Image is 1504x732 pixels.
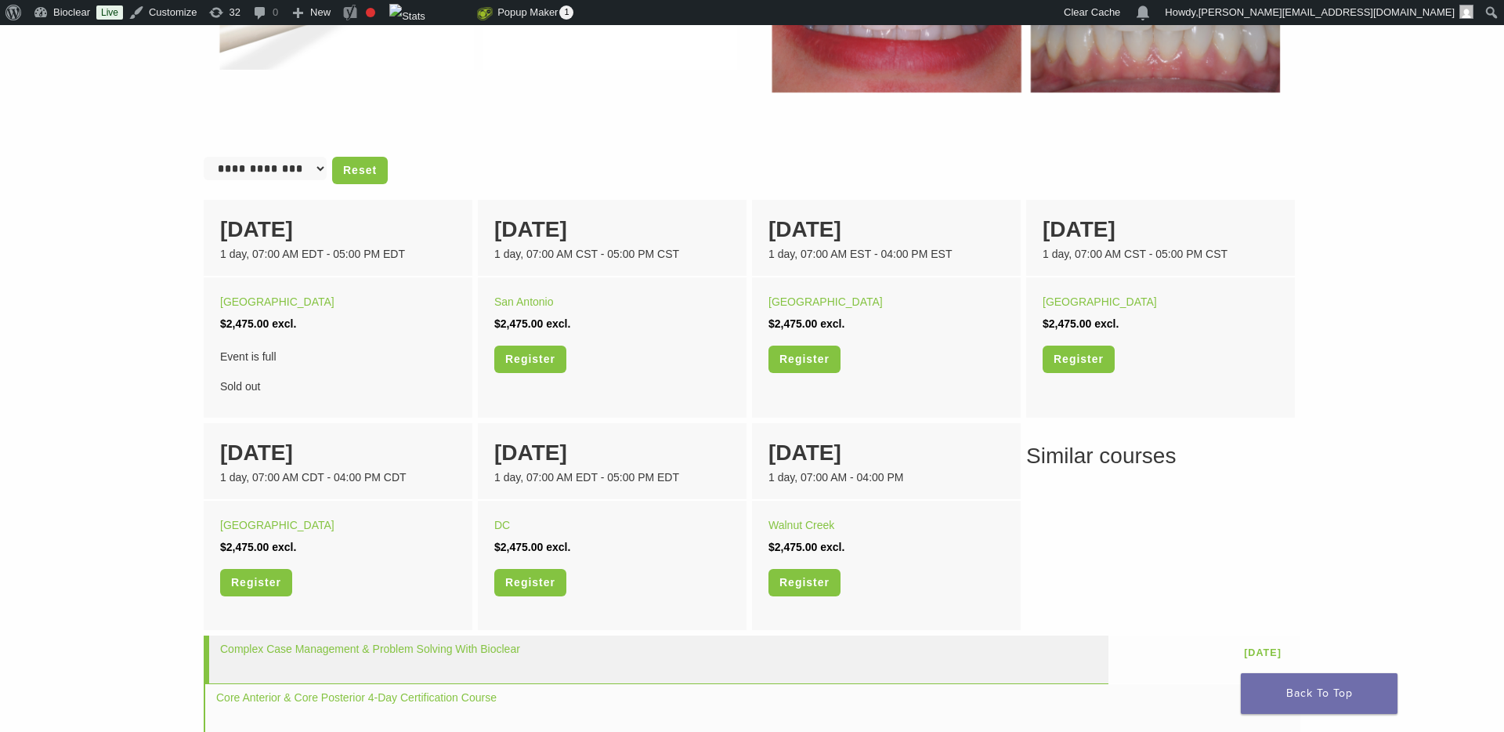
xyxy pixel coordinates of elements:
span: excl. [1094,317,1119,330]
span: $2,475.00 [494,541,543,553]
a: [GEOGRAPHIC_DATA] [1043,295,1157,308]
div: Sold out [220,346,456,397]
span: $2,475.00 [494,317,543,330]
div: [DATE] [220,213,456,246]
a: Back To Top [1241,673,1397,714]
div: 1 day, 07:00 AM CST - 05:00 PM CST [494,246,730,263]
div: [DATE] [494,213,730,246]
a: [GEOGRAPHIC_DATA] [768,295,883,308]
a: [GEOGRAPHIC_DATA] [220,519,334,531]
span: 1 [559,5,573,20]
div: [DATE] [1043,213,1278,246]
div: 1 day, 07:00 AM EST - 04:00 PM EST [768,246,1004,263]
span: [PERSON_NAME][EMAIL_ADDRESS][DOMAIN_NAME] [1198,6,1455,18]
span: Event is full [220,346,456,368]
span: excl. [546,541,570,553]
span: excl. [272,541,296,553]
a: Complex Case Management & Problem Solving With Bioclear [220,643,520,655]
div: [DATE] [768,437,1004,469]
span: $2,475.00 [768,541,817,553]
div: 1 day, 07:00 AM - 04:00 PM [768,469,1004,486]
div: [DATE] [220,437,456,469]
a: Reset [332,157,388,184]
span: excl. [820,317,844,330]
a: Walnut Creek [768,519,834,531]
div: Focus keyphrase not set [366,8,375,17]
span: excl. [546,317,570,330]
a: Register [494,346,566,373]
a: Core Anterior & Core Posterior 4-Day Certification Course [216,691,497,704]
div: 1 day, 07:00 AM CDT - 04:00 PM CDT [220,469,456,486]
div: [DATE] [768,213,1004,246]
span: $2,475.00 [1043,317,1091,330]
a: [DATE] [1236,690,1289,714]
a: DC [494,519,510,531]
a: [DATE] [1236,641,1289,665]
div: [DATE] [494,437,730,469]
img: Views over 48 hours. Click for more Jetpack Stats. [389,4,477,23]
a: [GEOGRAPHIC_DATA] [220,295,334,308]
span: $2,475.00 [768,317,817,330]
span: excl. [272,317,296,330]
a: Register [494,569,566,596]
a: Register [220,569,292,596]
div: 1 day, 07:00 AM CST - 05:00 PM CST [1043,246,1278,263]
span: $2,475.00 [220,317,269,330]
span: $2,475.00 [220,541,269,553]
a: San Antonio [494,295,554,308]
div: 1 day, 07:00 AM EDT - 05:00 PM EDT [494,469,730,486]
a: Live [96,5,123,20]
span: excl. [820,541,844,553]
a: Register [1043,346,1115,373]
div: 1 day, 07:00 AM EDT - 05:00 PM EDT [220,246,456,263]
a: Register [768,569,841,596]
a: Register [768,346,841,373]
